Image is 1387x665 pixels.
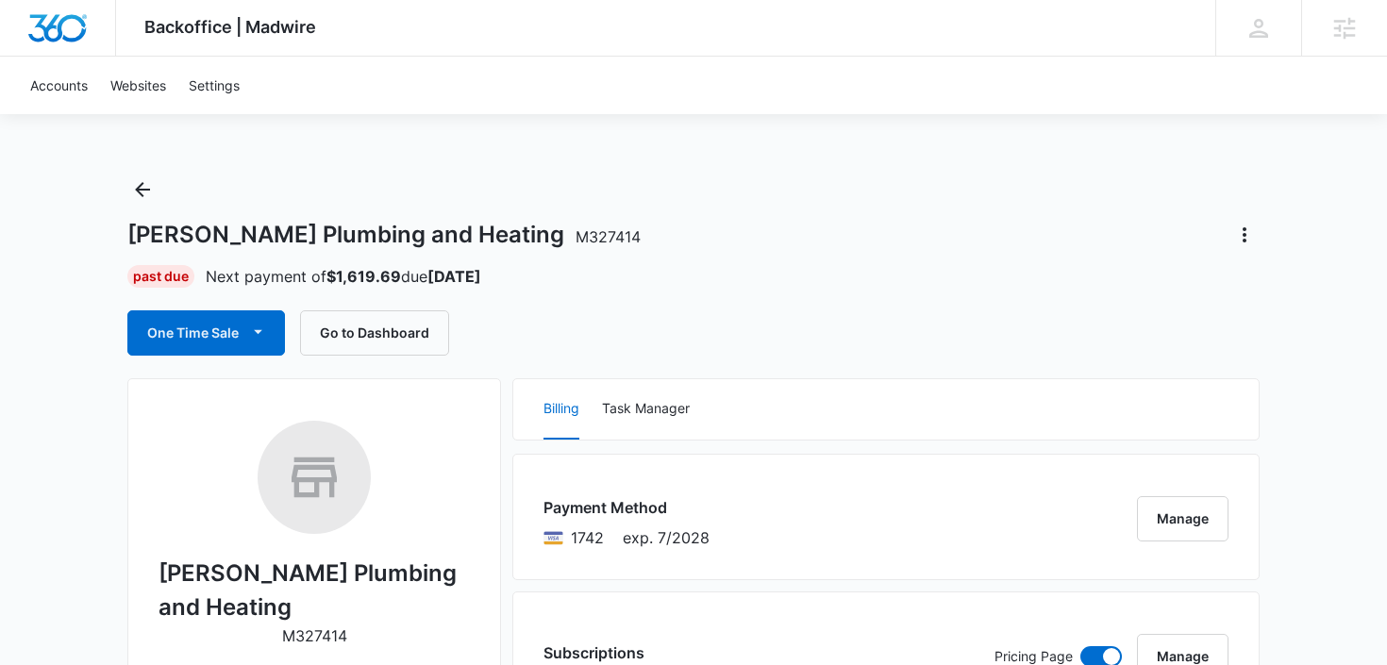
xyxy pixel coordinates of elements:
p: Next payment of due [206,265,481,288]
button: Actions [1229,220,1260,250]
button: Go to Dashboard [300,310,449,356]
strong: [DATE] [427,267,481,286]
span: M327414 [576,227,641,246]
img: tab_keywords_by_traffic_grey.svg [188,109,203,125]
strong: $1,619.69 [326,267,401,286]
button: Back [127,175,158,205]
img: website_grey.svg [30,49,45,64]
img: logo_orange.svg [30,30,45,45]
div: Keywords by Traffic [209,111,318,124]
button: Billing [543,379,579,440]
div: Past Due [127,265,194,288]
a: Settings [177,57,251,114]
span: Backoffice | Madwire [144,17,316,37]
div: Domain: [DOMAIN_NAME] [49,49,208,64]
button: Task Manager [602,379,690,440]
h3: Subscriptions [543,641,644,664]
h1: [PERSON_NAME] Plumbing and Heating [127,221,641,249]
div: v 4.0.25 [53,30,92,45]
a: Websites [99,57,177,114]
div: Domain Overview [72,111,169,124]
p: M327414 [282,624,347,647]
h2: [PERSON_NAME] Plumbing and Heating [159,557,470,624]
button: One Time Sale [127,310,285,356]
h3: Payment Method [543,496,710,519]
a: Accounts [19,57,99,114]
button: Manage [1137,496,1228,541]
img: tab_domain_overview_orange.svg [51,109,66,125]
span: Visa ending with [571,526,604,549]
span: exp. 7/2028 [623,526,710,549]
